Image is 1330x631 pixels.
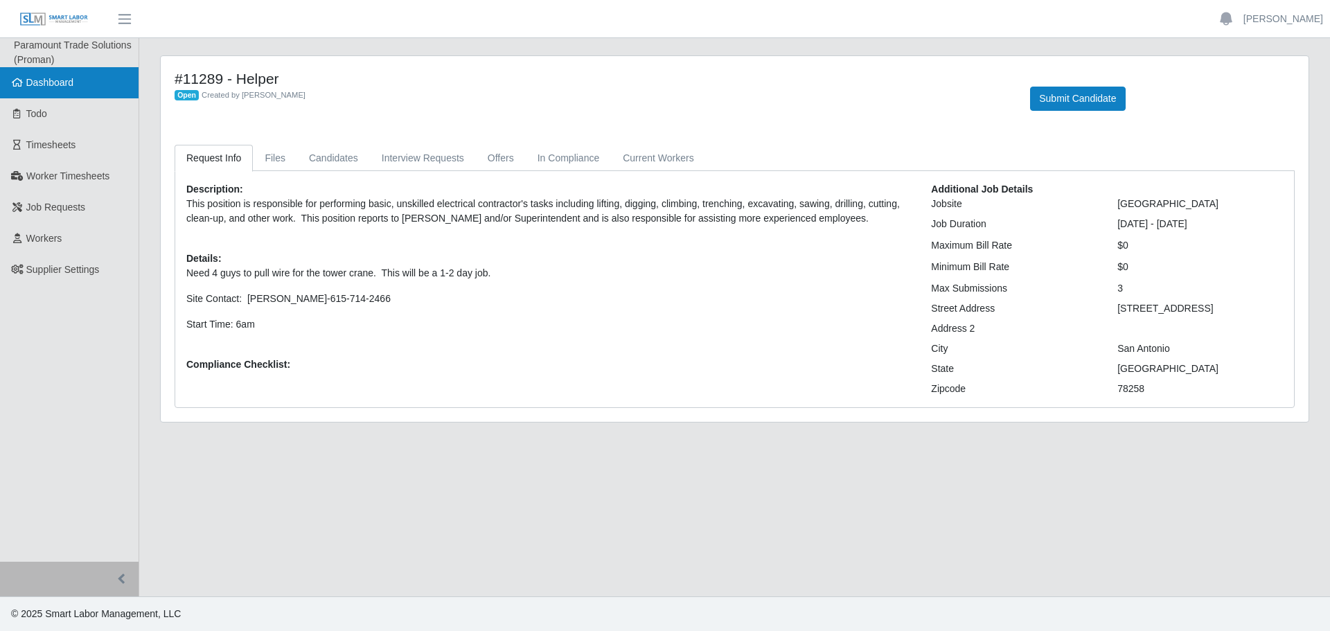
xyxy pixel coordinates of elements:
p: Start Time: 6am [186,317,910,332]
a: Current Workers [611,145,705,172]
span: Workers [26,233,62,244]
a: Files [253,145,297,172]
div: [STREET_ADDRESS] [1107,301,1293,316]
div: Max Submissions [921,281,1107,296]
div: Street Address [921,301,1107,316]
span: Dashboard [26,77,74,88]
a: [PERSON_NAME] [1243,12,1323,26]
div: Maximum Bill Rate [921,238,1107,253]
b: Description: [186,184,243,195]
span: Worker Timesheets [26,170,109,181]
a: Offers [476,145,526,172]
span: Job Requests [26,202,86,213]
button: Submit Candidate [1030,87,1125,111]
a: Interview Requests [370,145,476,172]
div: Jobsite [921,197,1107,211]
span: Open [175,90,199,101]
b: Details: [186,253,222,264]
div: San Antonio [1107,341,1293,356]
div: 78258 [1107,382,1293,396]
img: SLM Logo [19,12,89,27]
div: $0 [1107,260,1293,274]
div: Address 2 [921,321,1107,336]
div: Minimum Bill Rate [921,260,1107,274]
div: City [921,341,1107,356]
span: Timesheets [26,139,76,150]
p: This position is responsible for performing basic, unskilled electrical contractor's tasks includ... [186,197,910,226]
span: Paramount Trade Solutions (Proman) [14,39,132,65]
div: State [921,362,1107,376]
div: $0 [1107,238,1293,253]
a: Candidates [297,145,370,172]
b: Additional Job Details [931,184,1033,195]
div: [GEOGRAPHIC_DATA] [1107,362,1293,376]
span: Created by [PERSON_NAME] [202,91,305,99]
div: [DATE] - [DATE] [1107,217,1293,231]
p: Site Contact: [PERSON_NAME]-615-714-2466 [186,292,910,306]
div: Zipcode [921,382,1107,396]
span: Supplier Settings [26,264,100,275]
span: © 2025 Smart Labor Management, LLC [11,608,181,619]
a: In Compliance [526,145,612,172]
span: Todo [26,108,47,119]
b: Compliance Checklist: [186,359,290,370]
div: Job Duration [921,217,1107,231]
div: 3 [1107,281,1293,296]
div: [GEOGRAPHIC_DATA] [1107,197,1293,211]
h4: #11289 - Helper [175,70,1009,87]
p: Need 4 guys to pull wire for the tower crane. This will be a 1-2 day job. [186,266,910,281]
a: Request Info [175,145,253,172]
